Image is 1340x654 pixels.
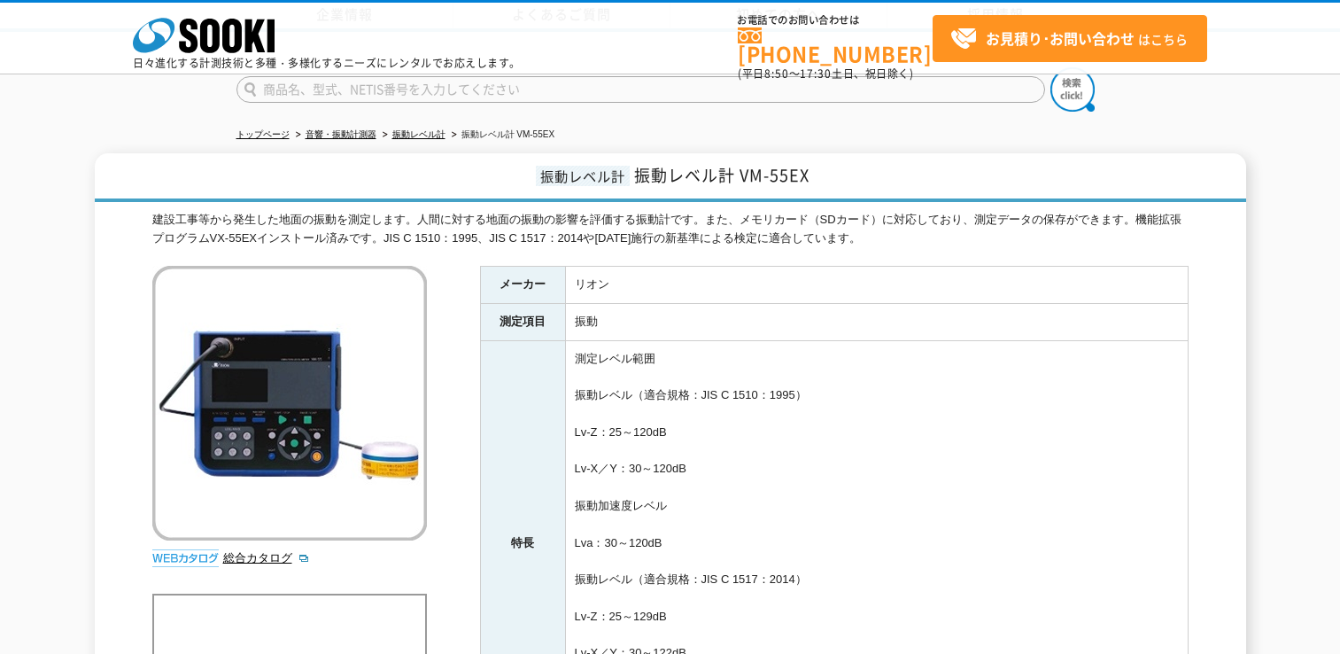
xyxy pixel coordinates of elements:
td: リオン [565,266,1188,303]
span: 17:30 [800,66,832,82]
li: 振動レベル計 VM-55EX [448,126,555,144]
p: 日々進化する計測技術と多種・多様化するニーズにレンタルでお応えします。 [133,58,521,68]
span: (平日 ～ 土日、祝日除く) [738,66,913,82]
img: webカタログ [152,549,219,567]
a: お見積り･お問い合わせはこちら [933,15,1207,62]
a: トップページ [236,129,290,139]
a: 総合カタログ [223,551,310,564]
span: 振動レベル計 VM-55EX [634,163,809,187]
span: お電話でのお問い合わせは [738,15,933,26]
img: 振動レベル計 VM-55EX [152,266,427,541]
strong: お見積り･お問い合わせ [986,27,1135,49]
td: 振動 [565,303,1188,340]
th: 測定項目 [480,303,565,340]
input: 商品名、型式、NETIS番号を入力してください [236,76,1045,103]
img: btn_search.png [1050,67,1095,112]
div: 建設工事等から発生した地面の振動を測定します。人間に対する地面の振動の影響を評価する振動計です。また、メモリカード（SDカード）に対応しており、測定データの保存ができます。機能拡張プログラムVX... [152,211,1189,248]
span: 8:50 [764,66,789,82]
a: 音響・振動計測器 [306,129,376,139]
th: メーカー [480,266,565,303]
a: [PHONE_NUMBER] [738,27,933,64]
span: はこちら [950,26,1188,52]
a: 振動レベル計 [392,129,445,139]
span: 振動レベル計 [536,166,630,186]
